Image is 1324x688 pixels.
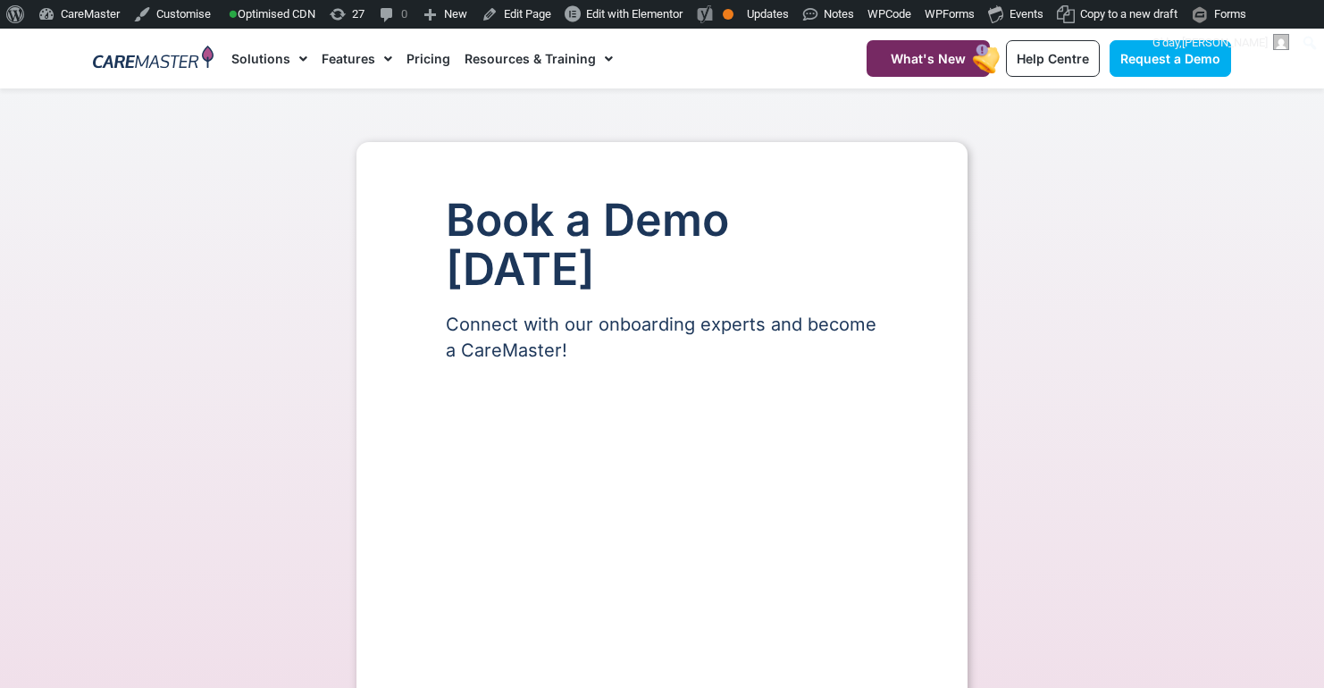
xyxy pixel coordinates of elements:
span: [PERSON_NAME] [1182,36,1268,49]
span: Edit with Elementor [586,7,683,21]
a: Resources & Training [465,29,613,88]
span: Help Centre [1017,51,1089,66]
a: Solutions [231,29,307,88]
img: CareMaster Logo [93,46,214,72]
div: OK [723,9,733,20]
nav: Menu [231,29,823,88]
span: Request a Demo [1120,51,1220,66]
a: Request a Demo [1110,40,1231,77]
a: Pricing [406,29,450,88]
a: Features [322,29,392,88]
a: G'day, [1146,29,1296,57]
p: Connect with our onboarding experts and become a CareMaster! [446,312,878,364]
h1: Book a Demo [DATE] [446,196,878,294]
a: What's New [867,40,990,77]
span: What's New [891,51,966,66]
a: Help Centre [1006,40,1100,77]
